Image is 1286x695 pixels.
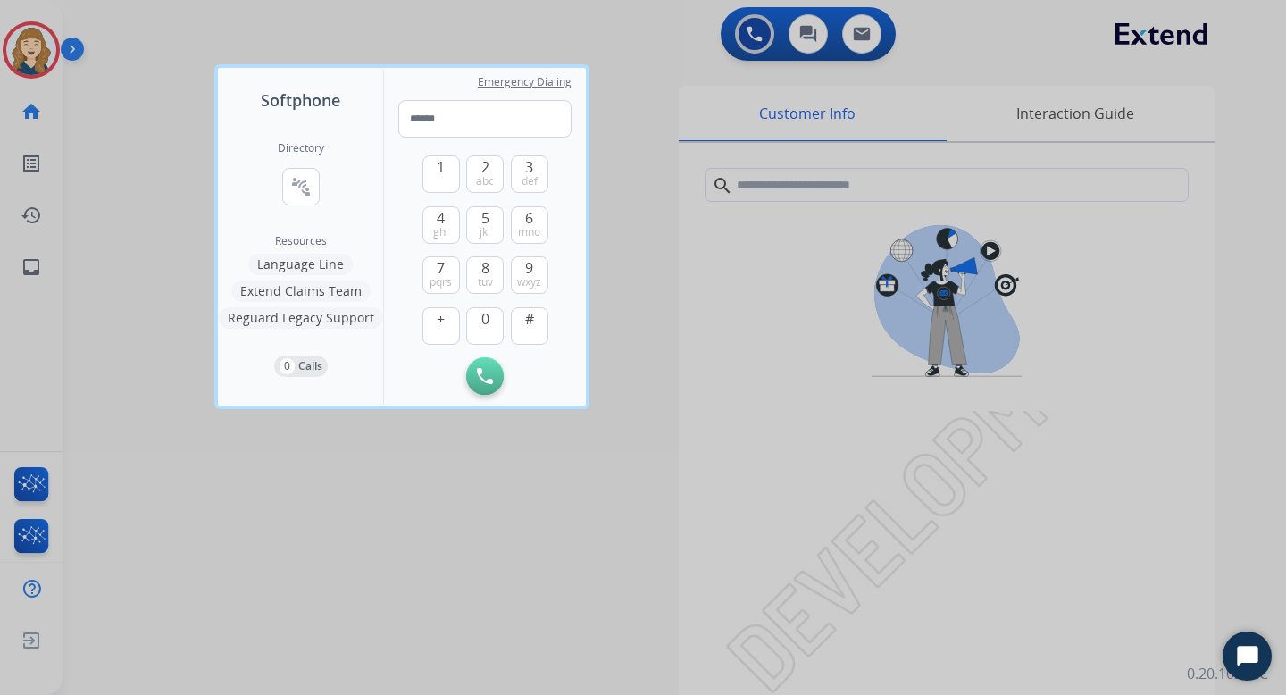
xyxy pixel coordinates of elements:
span: Emergency Dialing [478,75,572,89]
span: wxyz [517,275,541,289]
button: # [511,307,548,345]
span: ghi [433,225,448,239]
span: tuv [478,275,493,289]
button: 1 [422,155,460,193]
span: mno [518,225,540,239]
mat-icon: connect_without_contact [290,176,312,197]
button: + [422,307,460,345]
span: Resources [275,234,327,248]
button: Language Line [248,254,353,275]
span: 9 [525,257,533,279]
span: jkl [480,225,490,239]
span: abc [476,174,494,188]
span: 2 [481,156,489,178]
span: 7 [437,257,445,279]
button: 4ghi [422,206,460,244]
button: 0Calls [274,356,328,377]
p: Calls [298,358,322,374]
span: def [522,174,538,188]
button: 7pqrs [422,256,460,294]
button: 6mno [511,206,548,244]
button: 9wxyz [511,256,548,294]
span: 0 [481,308,489,330]
button: 5jkl [466,206,504,244]
button: 2abc [466,155,504,193]
p: 0 [280,358,295,374]
img: call-button [477,368,493,384]
h2: Directory [278,141,324,155]
span: 8 [481,257,489,279]
span: 1 [437,156,445,178]
span: 4 [437,207,445,229]
button: 0 [466,307,504,345]
span: 3 [525,156,533,178]
span: + [437,308,445,330]
button: Start Chat [1223,632,1272,681]
p: 0.20.1027RC [1187,663,1268,684]
button: 8tuv [466,256,504,294]
button: Extend Claims Team [231,281,371,302]
span: Softphone [261,88,340,113]
span: 5 [481,207,489,229]
button: 3def [511,155,548,193]
span: 6 [525,207,533,229]
span: # [525,308,534,330]
span: pqrs [430,275,452,289]
button: Reguard Legacy Support [219,307,383,329]
svg: Open Chat [1235,644,1260,669]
